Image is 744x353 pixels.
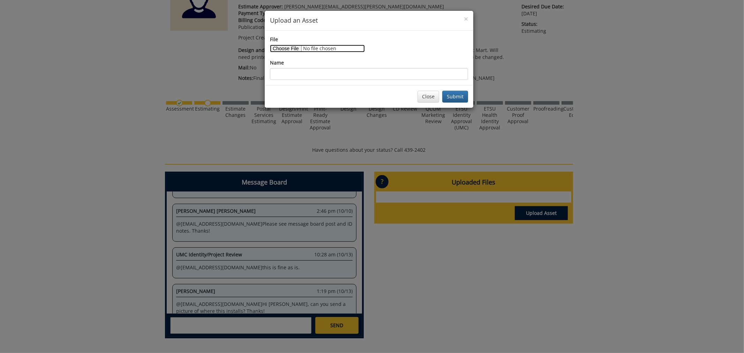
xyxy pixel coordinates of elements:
[464,15,468,23] button: Close
[270,59,284,66] label: Name
[418,91,439,103] button: Close
[464,14,468,24] span: ×
[270,16,468,25] h4: Upload an Asset
[270,36,278,43] label: File
[442,91,468,103] button: Submit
